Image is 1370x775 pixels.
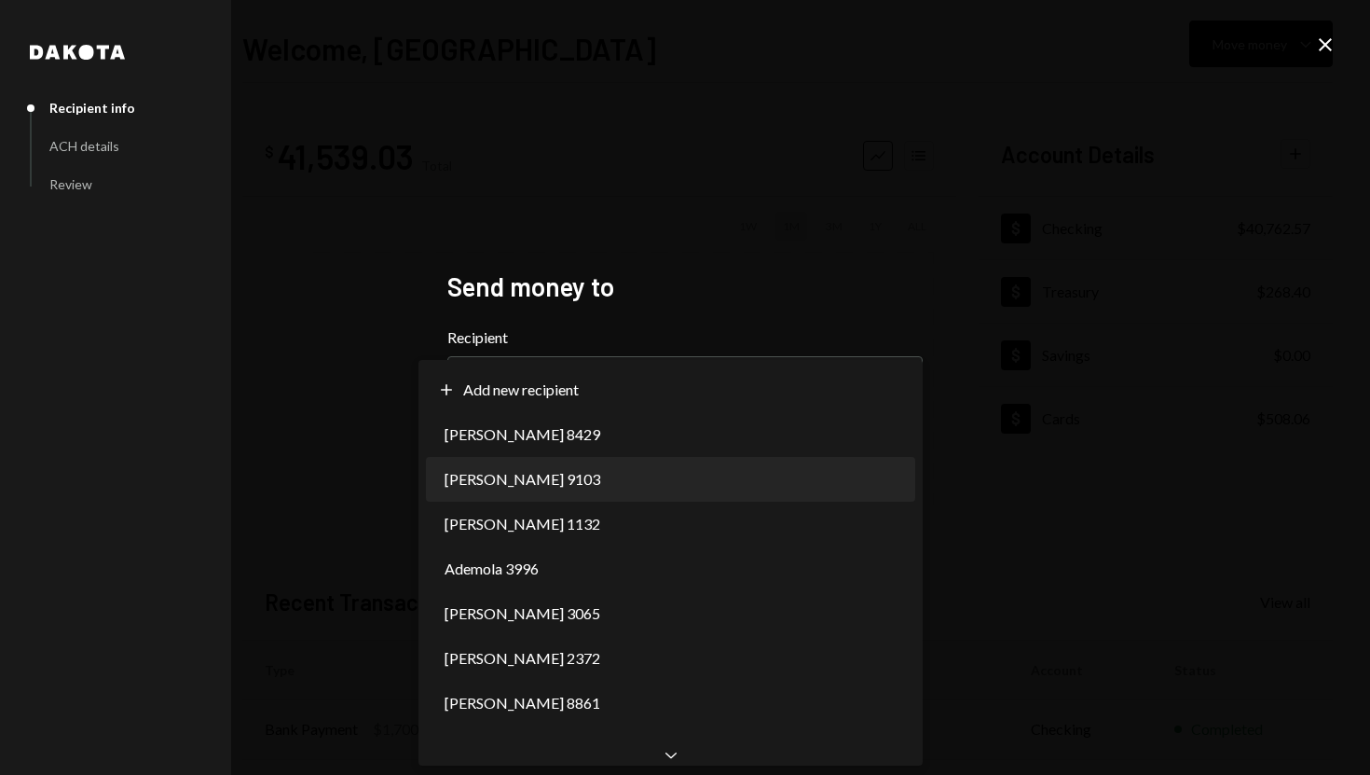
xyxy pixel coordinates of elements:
[49,176,92,192] div: Review
[445,692,600,714] span: [PERSON_NAME] 8861
[445,647,600,670] span: [PERSON_NAME] 2372
[447,269,923,305] h2: Send money to
[49,138,119,154] div: ACH details
[447,326,923,349] label: Recipient
[49,100,135,116] div: Recipient info
[445,558,539,580] span: Ademola 3996
[445,468,600,491] span: [PERSON_NAME] 9103
[447,356,923,408] button: Recipient
[445,737,671,759] span: GD properties and homes LLC 0934
[445,423,600,446] span: [PERSON_NAME] 8429
[445,602,600,625] span: [PERSON_NAME] 3065
[445,513,600,535] span: [PERSON_NAME] 1132
[463,379,579,401] span: Add new recipient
